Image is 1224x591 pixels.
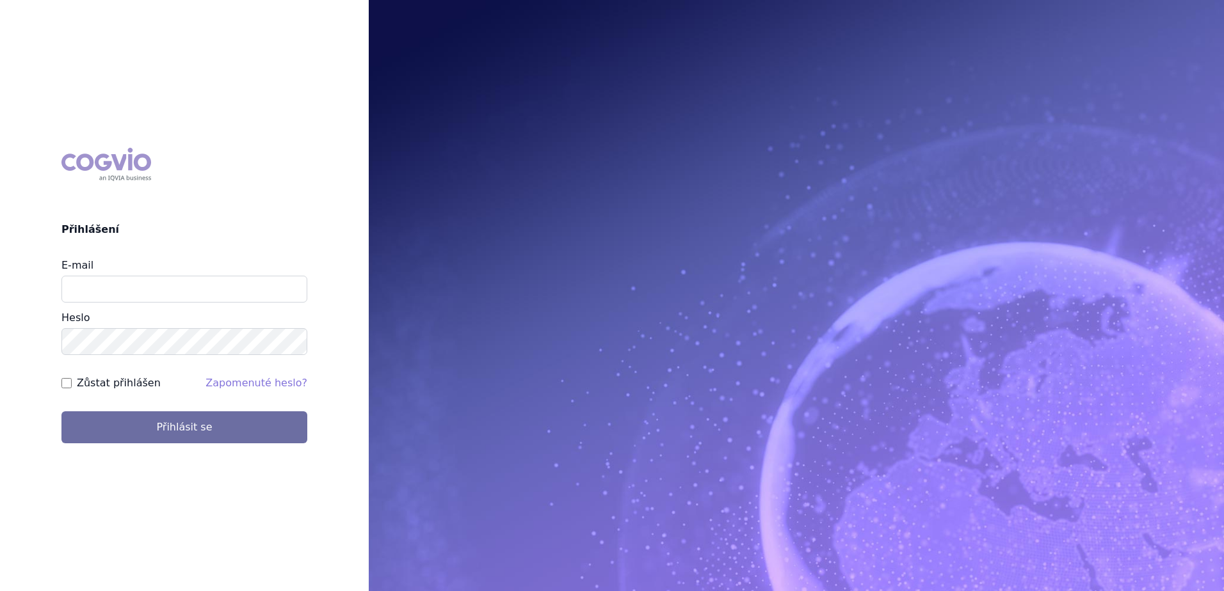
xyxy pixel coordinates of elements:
button: Přihlásit se [61,411,307,443]
label: E-mail [61,259,93,271]
h2: Přihlášení [61,222,307,237]
label: Zůstat přihlášen [77,375,161,391]
div: COGVIO [61,148,151,181]
label: Heslo [61,311,90,324]
a: Zapomenuté heslo? [205,377,307,389]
